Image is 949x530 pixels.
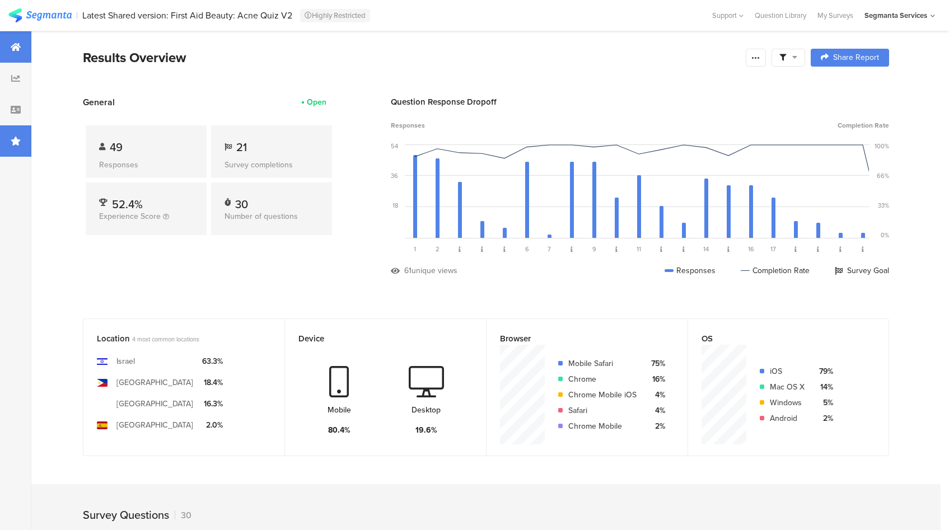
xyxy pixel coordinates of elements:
[770,412,805,424] div: Android
[568,389,637,401] div: Chrome Mobile iOS
[83,506,169,523] div: Survey Questions
[568,420,637,432] div: Chrome Mobile
[835,265,889,276] div: Survey Goal
[770,245,776,254] span: 17
[391,142,398,151] div: 54
[881,231,889,240] div: 0%
[391,96,889,108] div: Question Response Dropoff
[748,245,754,254] span: 16
[833,54,879,62] span: Share Report
[235,196,248,207] div: 30
[500,332,656,345] div: Browser
[236,139,247,156] span: 21
[814,397,833,409] div: 5%
[112,196,143,213] span: 52.4%
[202,355,223,367] div: 63.3%
[391,171,398,180] div: 36
[525,245,529,254] span: 6
[814,381,833,393] div: 14%
[814,365,833,377] div: 79%
[392,201,398,210] div: 18
[812,10,859,21] a: My Surveys
[414,245,416,254] span: 1
[175,509,191,522] div: 30
[592,245,596,254] span: 9
[116,377,193,388] div: [GEOGRAPHIC_DATA]
[99,159,193,171] div: Responses
[116,419,193,431] div: [GEOGRAPHIC_DATA]
[770,397,805,409] div: Windows
[132,335,199,344] span: 4 most common locations
[436,245,440,254] span: 2
[749,10,812,21] a: Question Library
[770,381,805,393] div: Mac OS X
[712,7,744,24] div: Support
[646,405,665,416] div: 4%
[300,9,370,22] div: Highly Restricted
[412,265,457,276] div: unique views
[646,358,665,369] div: 75%
[116,355,135,367] div: Israel
[646,389,665,401] div: 4%
[298,332,454,345] div: Device
[814,412,833,424] div: 2%
[76,9,78,22] div: |
[202,419,223,431] div: 2.0%
[646,420,665,432] div: 2%
[116,398,193,410] div: [GEOGRAPHIC_DATA]
[637,245,641,254] span: 11
[415,424,437,436] div: 19.6%
[404,265,412,276] div: 61
[202,377,223,388] div: 18.4%
[391,120,425,130] span: Responses
[702,332,857,345] div: OS
[770,365,805,377] div: iOS
[328,424,350,436] div: 80.4%
[877,171,889,180] div: 66%
[328,404,351,416] div: Mobile
[646,373,665,385] div: 16%
[83,96,115,109] span: General
[8,8,72,22] img: segmanta logo
[568,405,637,416] div: Safari
[864,10,927,21] div: Segmanta Services
[548,245,551,254] span: 7
[703,245,709,254] span: 14
[110,139,123,156] span: 49
[202,398,223,410] div: 16.3%
[83,48,740,68] div: Results Overview
[875,142,889,151] div: 100%
[225,210,298,222] span: Number of questions
[307,96,326,108] div: Open
[99,210,161,222] span: Experience Score
[412,404,441,416] div: Desktop
[665,265,716,276] div: Responses
[568,358,637,369] div: Mobile Safari
[97,332,253,345] div: Location
[878,201,889,210] div: 33%
[838,120,889,130] span: Completion Rate
[741,265,810,276] div: Completion Rate
[82,10,292,21] div: Latest Shared version: First Aid Beauty: Acne Quiz V2
[568,373,637,385] div: Chrome
[225,159,319,171] div: Survey completions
